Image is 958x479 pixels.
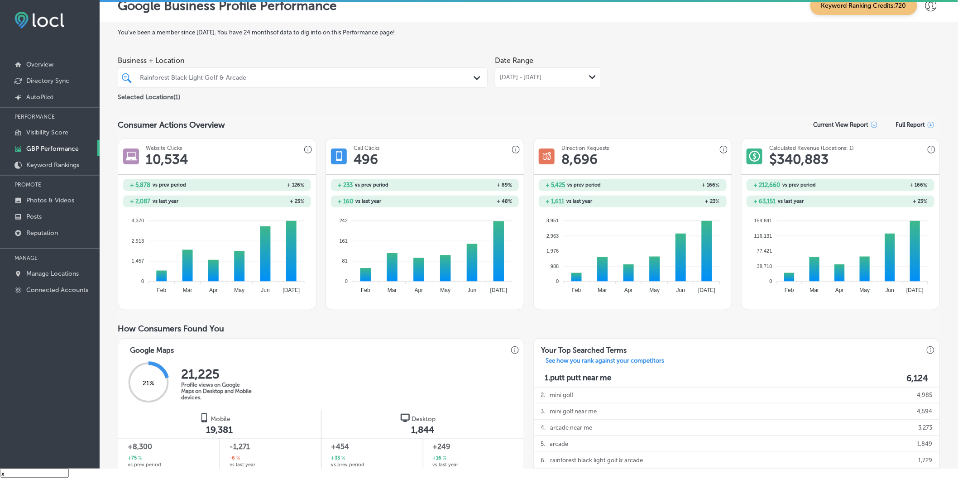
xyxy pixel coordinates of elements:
[200,413,209,422] img: logo
[209,287,218,293] tspan: Apr
[118,120,225,130] span: Consumer Actions Overview
[757,248,772,254] tspan: 77,421
[26,161,79,169] p: Keyword Rankings
[331,462,364,467] span: vs prev period
[425,198,512,205] h2: + 48
[118,56,488,65] span: Business + Location
[754,233,772,239] tspan: 116,131
[924,182,928,188] span: %
[550,452,643,468] p: rainforest black light golf & arcade
[283,287,300,293] tspan: [DATE]
[132,258,144,263] tspan: 1,457
[566,199,592,204] span: vs last year
[157,287,167,293] tspan: Feb
[442,455,447,462] span: %
[917,387,933,403] p: 4,985
[355,199,381,204] span: vs last year
[211,415,230,423] span: Mobile
[26,61,53,68] p: Overview
[425,182,512,188] h2: + 89
[181,382,254,401] p: Profile views on Google Maps on Desktop and Mobile devices.
[340,455,345,462] span: %
[354,145,379,151] h3: Call Clicks
[813,122,869,129] p: Current View Report
[810,287,819,293] tspan: Mar
[141,278,144,284] tspan: 0
[230,462,255,467] span: vs last year
[118,324,224,334] span: How Consumers Found You
[782,182,816,187] span: vs prev period
[340,218,348,223] tspan: 242
[26,93,53,101] p: AutoPilot
[545,373,611,383] p: 1. putt putt near me
[130,198,150,205] h2: + 2,087
[835,287,844,293] tspan: Apr
[132,238,144,244] tspan: 2,913
[907,373,929,383] label: 6,124
[716,182,720,188] span: %
[331,441,413,452] span: +454
[754,218,772,223] tspan: 154,841
[633,182,720,188] h2: + 166
[907,287,924,293] tspan: [DATE]
[415,287,423,293] tspan: Apr
[886,287,894,293] tspan: Jun
[340,238,348,244] tspan: 161
[500,74,541,81] span: [DATE] - [DATE]
[132,218,144,223] tspan: 4,370
[26,286,88,294] p: Connected Accounts
[757,263,772,269] tspan: 38,710
[919,420,933,436] p: 3,273
[123,339,181,357] h3: Google Maps
[412,415,436,423] span: Desktop
[345,278,348,284] tspan: 0
[716,198,720,205] span: %
[919,452,933,468] p: 1,729
[388,287,397,293] tspan: Mar
[753,198,776,205] h2: + 63,151
[550,436,568,452] p: arcade
[546,233,559,239] tspan: 2,963
[128,462,161,467] span: vs prev period
[143,380,154,388] span: 21 %
[860,287,870,293] tspan: May
[490,287,508,293] tspan: [DATE]
[300,198,304,205] span: %
[550,387,573,403] p: mini golf
[217,182,304,188] h2: + 126
[769,151,829,168] h1: $ 340,883
[26,77,69,85] p: Directory Sync
[338,182,353,188] h2: + 233
[153,182,186,187] span: vs prev period
[546,218,559,223] tspan: 3,951
[495,56,533,65] label: Date Range
[567,182,601,187] span: vs prev period
[598,287,608,293] tspan: Mar
[140,74,474,81] div: Rainforest Black Light Golf & Arcade
[153,199,178,204] span: vs last year
[183,287,192,293] tspan: Mar
[624,287,633,293] tspan: Apr
[785,287,794,293] tspan: Feb
[433,462,459,467] span: vs last year
[538,357,671,367] p: See how you rank against your competitors
[769,145,854,151] h3: Calculated Revenue (Locations: 1)
[342,258,348,263] tspan: 81
[556,278,559,284] tspan: 0
[354,151,378,168] h1: 496
[753,182,780,188] h2: + 212,660
[146,145,182,151] h3: Website Clicks
[235,287,245,293] tspan: May
[551,263,559,269] tspan: 988
[433,441,514,452] span: +249
[508,182,512,188] span: %
[650,287,660,293] tspan: May
[130,182,150,188] h2: + 5,878
[26,270,79,278] p: Manage Locations
[235,455,240,462] span: %
[546,198,564,205] h2: + 1,611
[331,455,345,462] h2: +33
[401,413,410,422] img: logo
[338,198,353,205] h2: + 160
[14,12,64,29] img: fda3e92497d09a02dc62c9cd864e3231.png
